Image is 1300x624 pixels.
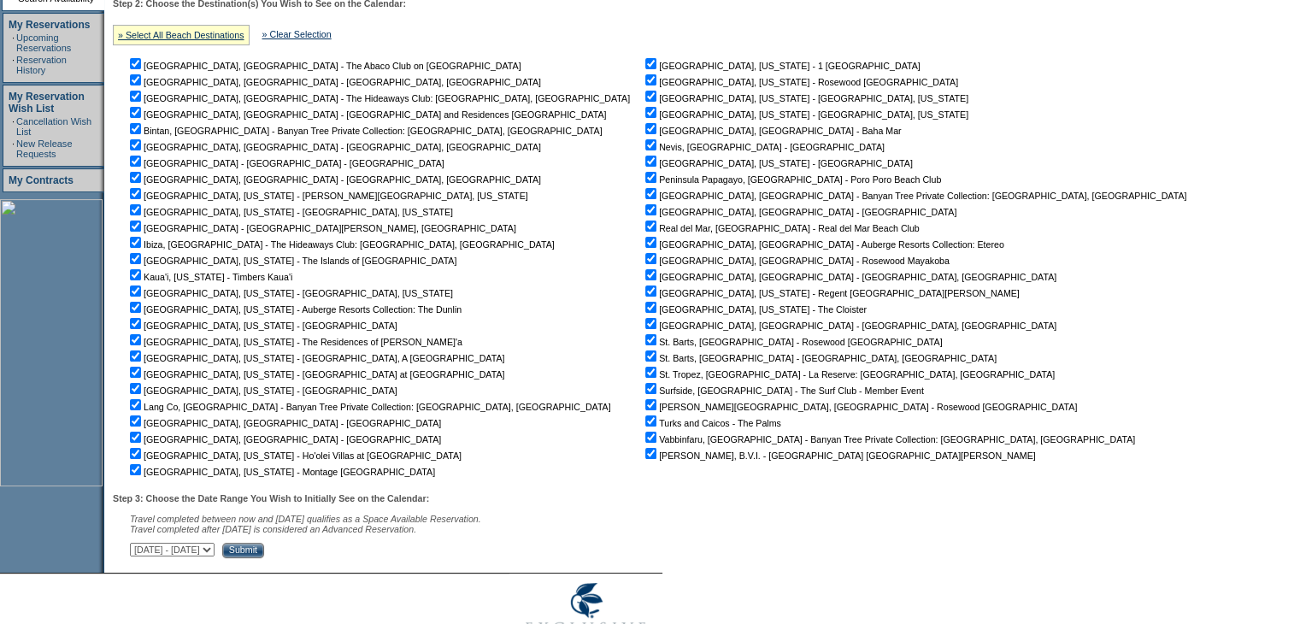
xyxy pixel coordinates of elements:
[642,288,1020,298] nobr: [GEOGRAPHIC_DATA], [US_STATE] - Regent [GEOGRAPHIC_DATA][PERSON_NAME]
[126,207,453,217] nobr: [GEOGRAPHIC_DATA], [US_STATE] - [GEOGRAPHIC_DATA], [US_STATE]
[118,30,244,40] a: » Select All Beach Destinations
[642,174,941,185] nobr: Peninsula Papagayo, [GEOGRAPHIC_DATA] - Poro Poro Beach Club
[9,174,74,186] a: My Contracts
[642,450,1036,461] nobr: [PERSON_NAME], B.V.I. - [GEOGRAPHIC_DATA] [GEOGRAPHIC_DATA][PERSON_NAME]
[642,272,1056,282] nobr: [GEOGRAPHIC_DATA], [GEOGRAPHIC_DATA] - [GEOGRAPHIC_DATA], [GEOGRAPHIC_DATA]
[642,386,924,396] nobr: Surfside, [GEOGRAPHIC_DATA] - The Surf Club - Member Event
[126,93,630,103] nobr: [GEOGRAPHIC_DATA], [GEOGRAPHIC_DATA] - The Hideaways Club: [GEOGRAPHIC_DATA], [GEOGRAPHIC_DATA]
[12,116,15,137] td: ·
[642,369,1055,380] nobr: St. Tropez, [GEOGRAPHIC_DATA] - La Reserve: [GEOGRAPHIC_DATA], [GEOGRAPHIC_DATA]
[642,402,1077,412] nobr: [PERSON_NAME][GEOGRAPHIC_DATA], [GEOGRAPHIC_DATA] - Rosewood [GEOGRAPHIC_DATA]
[126,174,541,185] nobr: [GEOGRAPHIC_DATA], [GEOGRAPHIC_DATA] - [GEOGRAPHIC_DATA], [GEOGRAPHIC_DATA]
[126,142,541,152] nobr: [GEOGRAPHIC_DATA], [GEOGRAPHIC_DATA] - [GEOGRAPHIC_DATA], [GEOGRAPHIC_DATA]
[126,77,541,87] nobr: [GEOGRAPHIC_DATA], [GEOGRAPHIC_DATA] - [GEOGRAPHIC_DATA], [GEOGRAPHIC_DATA]
[126,191,528,201] nobr: [GEOGRAPHIC_DATA], [US_STATE] - [PERSON_NAME][GEOGRAPHIC_DATA], [US_STATE]
[126,402,611,412] nobr: Lang Co, [GEOGRAPHIC_DATA] - Banyan Tree Private Collection: [GEOGRAPHIC_DATA], [GEOGRAPHIC_DATA]
[642,434,1135,444] nobr: Vabbinfaru, [GEOGRAPHIC_DATA] - Banyan Tree Private Collection: [GEOGRAPHIC_DATA], [GEOGRAPHIC_DATA]
[12,138,15,159] td: ·
[642,337,942,347] nobr: St. Barts, [GEOGRAPHIC_DATA] - Rosewood [GEOGRAPHIC_DATA]
[126,126,603,136] nobr: Bintan, [GEOGRAPHIC_DATA] - Banyan Tree Private Collection: [GEOGRAPHIC_DATA], [GEOGRAPHIC_DATA]
[642,223,920,233] nobr: Real del Mar, [GEOGRAPHIC_DATA] - Real del Mar Beach Club
[16,138,72,159] a: New Release Requests
[642,61,921,71] nobr: [GEOGRAPHIC_DATA], [US_STATE] - 1 [GEOGRAPHIC_DATA]
[113,493,429,503] b: Step 3: Choose the Date Range You Wish to Initially See on the Calendar:
[642,142,885,152] nobr: Nevis, [GEOGRAPHIC_DATA] - [GEOGRAPHIC_DATA]
[12,55,15,75] td: ·
[16,116,91,137] a: Cancellation Wish List
[642,304,867,315] nobr: [GEOGRAPHIC_DATA], [US_STATE] - The Cloister
[262,29,332,39] a: » Clear Selection
[130,514,481,524] span: Travel completed between now and [DATE] qualifies as a Space Available Reservation.
[126,304,462,315] nobr: [GEOGRAPHIC_DATA], [US_STATE] - Auberge Resorts Collection: The Dunlin
[126,418,441,428] nobr: [GEOGRAPHIC_DATA], [GEOGRAPHIC_DATA] - [GEOGRAPHIC_DATA]
[126,467,435,477] nobr: [GEOGRAPHIC_DATA], [US_STATE] - Montage [GEOGRAPHIC_DATA]
[126,434,441,444] nobr: [GEOGRAPHIC_DATA], [GEOGRAPHIC_DATA] - [GEOGRAPHIC_DATA]
[222,543,264,558] input: Submit
[16,32,71,53] a: Upcoming Reservations
[642,158,913,168] nobr: [GEOGRAPHIC_DATA], [US_STATE] - [GEOGRAPHIC_DATA]
[642,353,997,363] nobr: St. Barts, [GEOGRAPHIC_DATA] - [GEOGRAPHIC_DATA], [GEOGRAPHIC_DATA]
[126,109,606,120] nobr: [GEOGRAPHIC_DATA], [GEOGRAPHIC_DATA] - [GEOGRAPHIC_DATA] and Residences [GEOGRAPHIC_DATA]
[126,239,555,250] nobr: Ibiza, [GEOGRAPHIC_DATA] - The Hideaways Club: [GEOGRAPHIC_DATA], [GEOGRAPHIC_DATA]
[642,418,781,428] nobr: Turks and Caicos - The Palms
[126,272,292,282] nobr: Kaua'i, [US_STATE] - Timbers Kaua'i
[126,386,397,396] nobr: [GEOGRAPHIC_DATA], [US_STATE] - [GEOGRAPHIC_DATA]
[642,93,968,103] nobr: [GEOGRAPHIC_DATA], [US_STATE] - [GEOGRAPHIC_DATA], [US_STATE]
[126,223,516,233] nobr: [GEOGRAPHIC_DATA] - [GEOGRAPHIC_DATA][PERSON_NAME], [GEOGRAPHIC_DATA]
[642,239,1004,250] nobr: [GEOGRAPHIC_DATA], [GEOGRAPHIC_DATA] - Auberge Resorts Collection: Etereo
[126,61,521,71] nobr: [GEOGRAPHIC_DATA], [GEOGRAPHIC_DATA] - The Abaco Club on [GEOGRAPHIC_DATA]
[642,207,956,217] nobr: [GEOGRAPHIC_DATA], [GEOGRAPHIC_DATA] - [GEOGRAPHIC_DATA]
[642,109,968,120] nobr: [GEOGRAPHIC_DATA], [US_STATE] - [GEOGRAPHIC_DATA], [US_STATE]
[642,191,1186,201] nobr: [GEOGRAPHIC_DATA], [GEOGRAPHIC_DATA] - Banyan Tree Private Collection: [GEOGRAPHIC_DATA], [GEOGRA...
[126,369,504,380] nobr: [GEOGRAPHIC_DATA], [US_STATE] - [GEOGRAPHIC_DATA] at [GEOGRAPHIC_DATA]
[126,353,504,363] nobr: [GEOGRAPHIC_DATA], [US_STATE] - [GEOGRAPHIC_DATA], A [GEOGRAPHIC_DATA]
[16,55,67,75] a: Reservation History
[9,19,90,31] a: My Reservations
[126,450,462,461] nobr: [GEOGRAPHIC_DATA], [US_STATE] - Ho'olei Villas at [GEOGRAPHIC_DATA]
[126,256,456,266] nobr: [GEOGRAPHIC_DATA], [US_STATE] - The Islands of [GEOGRAPHIC_DATA]
[642,126,901,136] nobr: [GEOGRAPHIC_DATA], [GEOGRAPHIC_DATA] - Baha Mar
[126,337,462,347] nobr: [GEOGRAPHIC_DATA], [US_STATE] - The Residences of [PERSON_NAME]'a
[9,91,85,115] a: My Reservation Wish List
[12,32,15,53] td: ·
[642,256,950,266] nobr: [GEOGRAPHIC_DATA], [GEOGRAPHIC_DATA] - Rosewood Mayakoba
[642,77,958,87] nobr: [GEOGRAPHIC_DATA], [US_STATE] - Rosewood [GEOGRAPHIC_DATA]
[642,321,1056,331] nobr: [GEOGRAPHIC_DATA], [GEOGRAPHIC_DATA] - [GEOGRAPHIC_DATA], [GEOGRAPHIC_DATA]
[126,321,397,331] nobr: [GEOGRAPHIC_DATA], [US_STATE] - [GEOGRAPHIC_DATA]
[130,524,416,534] nobr: Travel completed after [DATE] is considered an Advanced Reservation.
[126,288,453,298] nobr: [GEOGRAPHIC_DATA], [US_STATE] - [GEOGRAPHIC_DATA], [US_STATE]
[126,158,444,168] nobr: [GEOGRAPHIC_DATA] - [GEOGRAPHIC_DATA] - [GEOGRAPHIC_DATA]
